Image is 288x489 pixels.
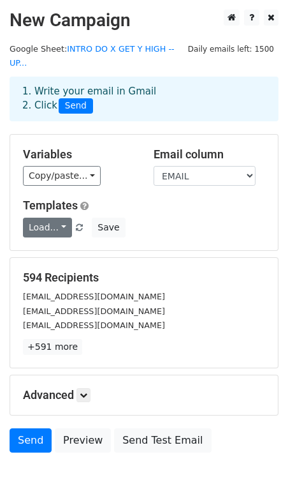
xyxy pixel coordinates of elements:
[23,320,165,330] small: [EMAIL_ADDRESS][DOMAIN_NAME]
[10,44,175,68] a: INTRO DO X GET Y HIGH -- UP...
[184,42,278,56] span: Daily emails left: 1500
[184,44,278,54] a: Daily emails left: 1500
[92,218,125,237] button: Save
[154,147,265,162] h5: Email column
[10,428,52,453] a: Send
[59,98,93,114] span: Send
[23,388,265,402] h5: Advanced
[13,84,275,114] div: 1. Write your email in Gmail 2. Click
[10,10,278,31] h2: New Campaign
[23,292,165,301] small: [EMAIL_ADDRESS][DOMAIN_NAME]
[23,271,265,285] h5: 594 Recipients
[23,306,165,316] small: [EMAIL_ADDRESS][DOMAIN_NAME]
[23,166,101,186] a: Copy/paste...
[114,428,211,453] a: Send Test Email
[224,428,288,489] iframe: Chat Widget
[23,147,134,162] h5: Variables
[23,218,72,237] a: Load...
[55,428,111,453] a: Preview
[10,44,175,68] small: Google Sheet:
[23,199,78,212] a: Templates
[23,339,82,355] a: +591 more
